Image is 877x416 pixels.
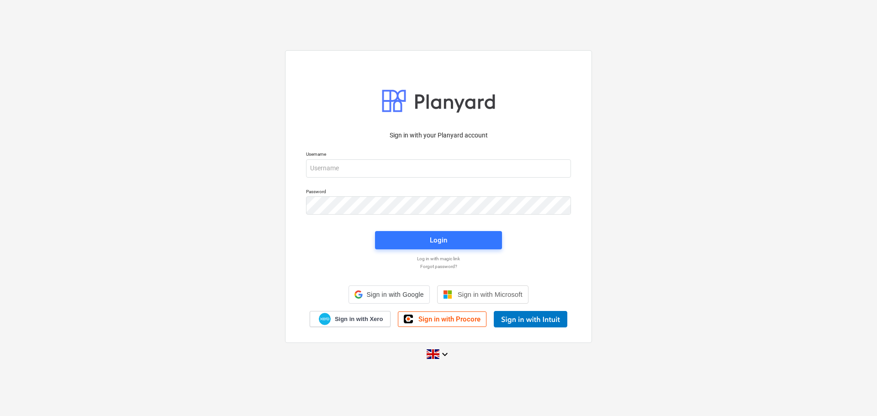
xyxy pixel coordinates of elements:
[306,131,571,140] p: Sign in with your Planyard account
[375,231,502,249] button: Login
[319,313,331,325] img: Xero logo
[439,349,450,360] i: keyboard_arrow_down
[306,189,571,196] p: Password
[458,290,523,298] span: Sign in with Microsoft
[349,285,429,304] div: Sign in with Google
[306,159,571,178] input: Username
[443,290,452,299] img: Microsoft logo
[301,256,576,262] a: Log in with magic link
[306,151,571,159] p: Username
[366,291,423,298] span: Sign in with Google
[430,234,447,246] div: Login
[398,311,486,327] a: Sign in with Procore
[418,315,481,323] span: Sign in with Procore
[301,263,576,269] a: Forgot password?
[335,315,383,323] span: Sign in with Xero
[310,311,391,327] a: Sign in with Xero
